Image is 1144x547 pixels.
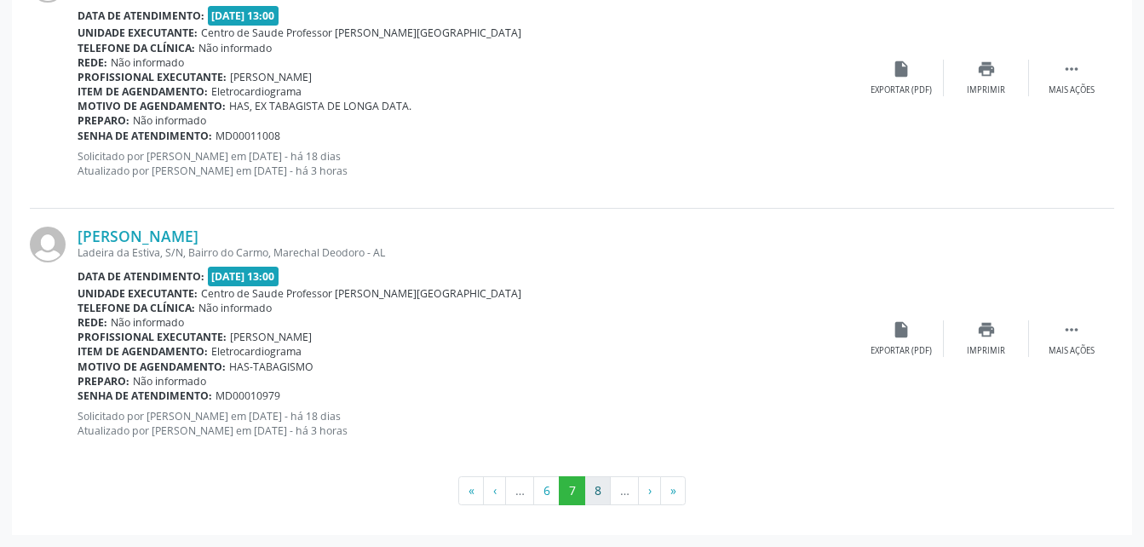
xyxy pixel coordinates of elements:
[198,301,272,315] span: Não informado
[78,55,107,70] b: Rede:
[111,55,184,70] span: Não informado
[533,476,560,505] button: Go to page 6
[78,409,859,438] p: Solicitado por [PERSON_NAME] em [DATE] - há 18 dias Atualizado por [PERSON_NAME] em [DATE] - há 3...
[208,267,279,286] span: [DATE] 13:00
[967,84,1005,96] div: Imprimir
[229,99,411,113] span: HAS, EX TABAGISTA DE LONGA DATA.
[230,70,312,84] span: [PERSON_NAME]
[638,476,661,505] button: Go to next page
[871,84,932,96] div: Exportar (PDF)
[483,476,506,505] button: Go to previous page
[111,315,184,330] span: Não informado
[871,345,932,357] div: Exportar (PDF)
[133,374,206,389] span: Não informado
[660,476,686,505] button: Go to last page
[78,389,212,403] b: Senha de atendimento:
[78,9,204,23] b: Data de atendimento:
[198,41,272,55] span: Não informado
[78,344,208,359] b: Item de agendamento:
[78,315,107,330] b: Rede:
[78,245,859,260] div: Ladeira da Estiva, S/N, Bairro do Carmo, Marechal Deodoro - AL
[78,99,226,113] b: Motivo de agendamento:
[1062,60,1081,78] i: 
[78,113,129,128] b: Preparo:
[1049,84,1095,96] div: Mais ações
[78,301,195,315] b: Telefone da clínica:
[211,84,302,99] span: Eletrocardiograma
[211,344,302,359] span: Eletrocardiograma
[1062,320,1081,339] i: 
[216,389,280,403] span: MD00010979
[78,26,198,40] b: Unidade executante:
[1049,345,1095,357] div: Mais ações
[216,129,280,143] span: MD00011008
[559,476,585,505] button: Go to page 7
[230,330,312,344] span: [PERSON_NAME]
[78,269,204,284] b: Data de atendimento:
[458,476,484,505] button: Go to first page
[977,320,996,339] i: print
[78,374,129,389] b: Preparo:
[78,70,227,84] b: Profissional executante:
[229,360,313,374] span: HAS-TABAGISMO
[977,60,996,78] i: print
[78,330,227,344] b: Profissional executante:
[78,360,226,374] b: Motivo de agendamento:
[78,84,208,99] b: Item de agendamento:
[78,286,198,301] b: Unidade executante:
[208,6,279,26] span: [DATE] 13:00
[201,26,521,40] span: Centro de Saude Professor [PERSON_NAME][GEOGRAPHIC_DATA]
[133,113,206,128] span: Não informado
[78,227,198,245] a: [PERSON_NAME]
[78,149,859,178] p: Solicitado por [PERSON_NAME] em [DATE] - há 18 dias Atualizado por [PERSON_NAME] em [DATE] - há 3...
[967,345,1005,357] div: Imprimir
[30,476,1114,505] ul: Pagination
[201,286,521,301] span: Centro de Saude Professor [PERSON_NAME][GEOGRAPHIC_DATA]
[892,320,911,339] i: insert_drive_file
[584,476,611,505] button: Go to page 8
[78,41,195,55] b: Telefone da clínica:
[892,60,911,78] i: insert_drive_file
[30,227,66,262] img: img
[78,129,212,143] b: Senha de atendimento:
